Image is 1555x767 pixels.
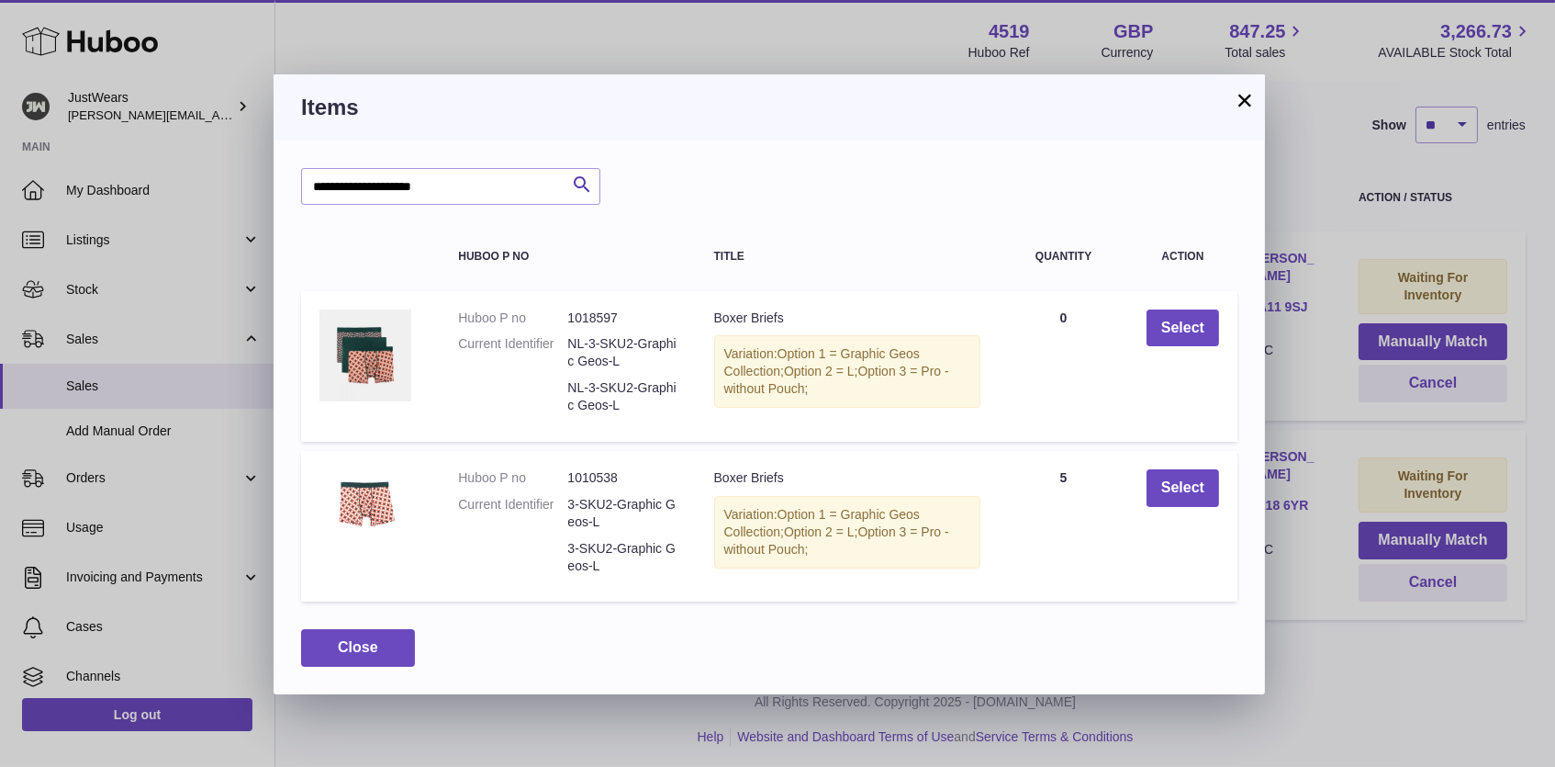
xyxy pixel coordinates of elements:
h3: Items [301,93,1237,122]
span: Option 3 = Pro - without Pouch; [724,524,949,557]
dd: 1010538 [567,469,677,487]
td: 5 [999,451,1128,602]
div: Boxer Briefs [714,469,981,487]
th: Title [696,232,1000,281]
th: Huboo P no [440,232,695,281]
th: Action [1128,232,1237,281]
dd: 3-SKU2-Graphic Geos-L [567,496,677,531]
th: Quantity [999,232,1128,281]
span: Option 2 = L; [784,364,858,378]
span: Option 1 = Graphic Geos Collection; [724,507,920,539]
div: Variation: [714,496,981,569]
span: Option 2 = L; [784,524,858,539]
dd: NL-3-SKU2-Graphic Geos-L [567,335,677,370]
img: Boxer Briefs [319,469,411,531]
div: Boxer Briefs [714,310,981,327]
dt: Huboo P no [458,310,567,327]
button: Select [1147,469,1219,507]
div: Variation: [714,335,981,408]
button: Close [301,629,415,667]
dd: 3-SKU2-Graphic Geos-L [567,540,677,575]
span: Option 1 = Graphic Geos Collection; [724,346,920,378]
dt: Current Identifier [458,496,567,531]
button: Select [1147,310,1219,347]
dd: 1018597 [567,310,677,327]
td: 0 [999,291,1128,442]
dt: Huboo P no [458,469,567,487]
span: Option 3 = Pro - without Pouch; [724,364,949,396]
span: Close [338,639,378,655]
button: × [1234,89,1256,111]
dd: NL-3-SKU2-Graphic Geos-L [567,379,677,414]
dt: Current Identifier [458,335,567,370]
img: Boxer Briefs [319,310,411,401]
